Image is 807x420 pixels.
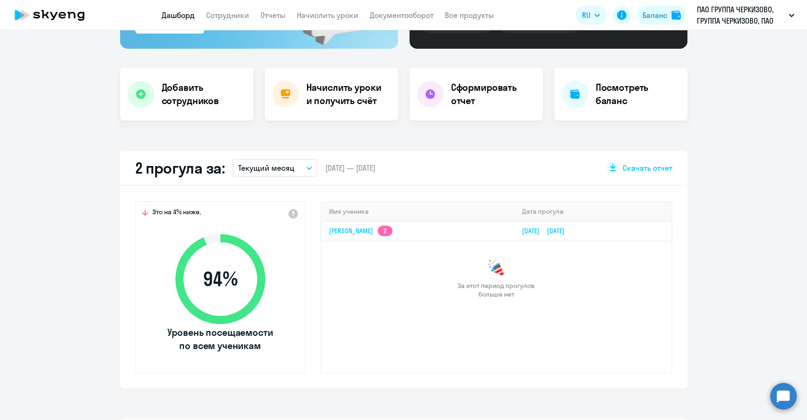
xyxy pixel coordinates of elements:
a: Документооборот [370,10,434,20]
span: 94 % [166,268,275,290]
button: Балансbalance [637,6,686,25]
th: Имя ученика [321,202,514,221]
th: Дата прогула [514,202,671,221]
a: [PERSON_NAME]2 [329,227,392,235]
p: Текущий месяц [238,162,295,174]
h4: Добавить сотрудников [162,81,246,107]
h4: Посмотреть баланс [596,81,680,107]
h4: Начислить уроки и получить счёт [306,81,389,107]
a: Отчеты [260,10,286,20]
button: RU [575,6,607,25]
span: За этот период прогулов больше нет [457,281,536,298]
app-skyeng-badge: 2 [378,226,392,236]
span: Уровень посещаемости по всем ученикам [166,326,275,352]
a: Начислить уроки [297,10,358,20]
span: Это на 4% ниже, [152,208,201,219]
button: ПАО ГРУППА ЧЕРКИЗОВО, ГРУППА ЧЕРКИЗОВО, ПАО [692,4,799,26]
a: Дашборд [162,10,195,20]
span: [DATE] — [DATE] [325,163,375,173]
h4: Сформировать отчет [451,81,535,107]
img: congrats [487,259,506,278]
h2: 2 прогула за: [135,158,225,177]
a: [DATE][DATE] [521,227,572,235]
a: Сотрудники [206,10,249,20]
a: Все продукты [445,10,494,20]
span: Скачать отчет [623,163,672,173]
span: RU [582,9,590,21]
img: balance [671,10,681,20]
button: Текущий месяц [233,159,318,177]
div: Баланс [642,9,668,21]
p: ПАО ГРУППА ЧЕРКИЗОВО, ГРУППА ЧЕРКИЗОВО, ПАО [697,4,785,26]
